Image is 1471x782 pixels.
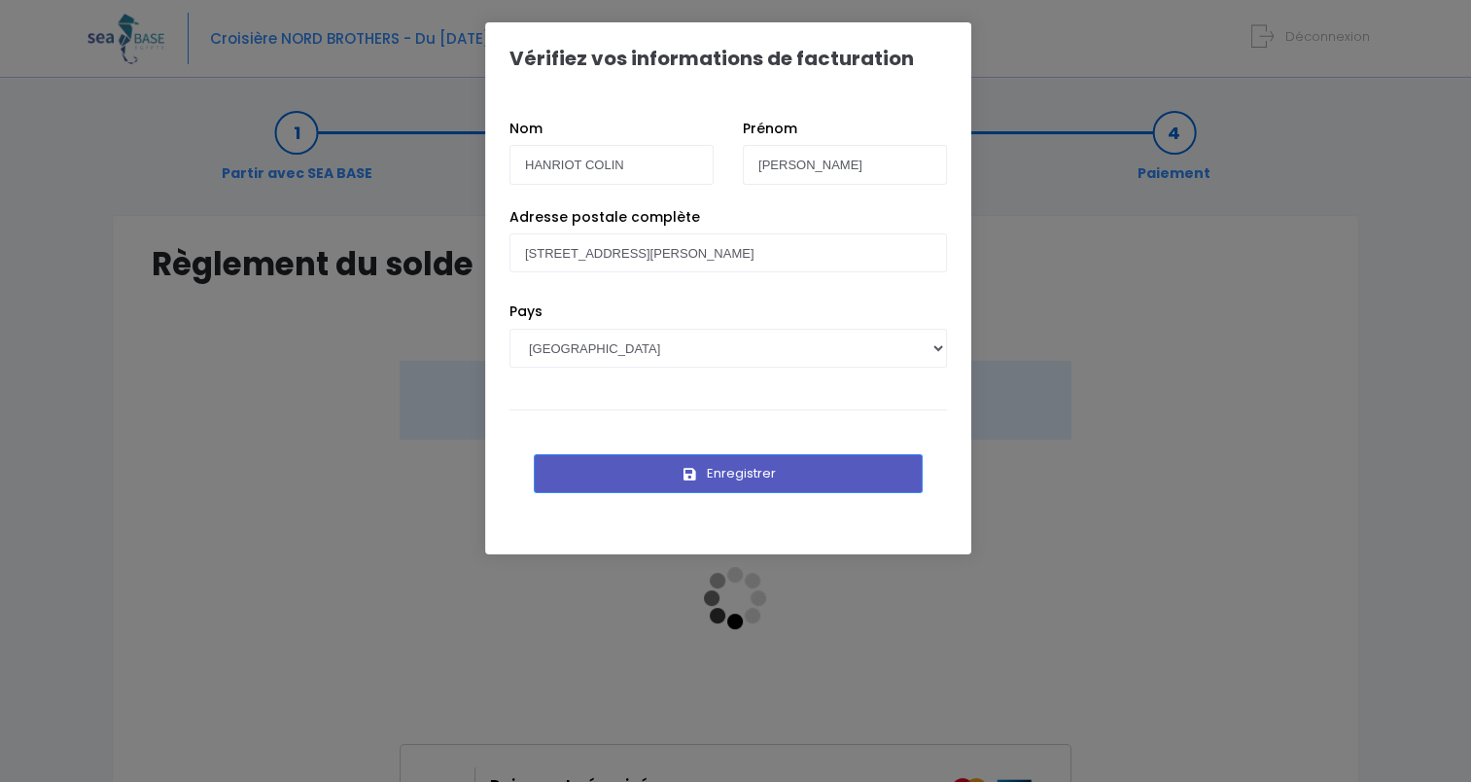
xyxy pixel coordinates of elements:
label: Adresse postale complète [509,207,700,228]
label: Pays [509,302,543,322]
button: Enregistrer [534,454,923,493]
label: Nom [509,119,543,139]
label: Prénom [743,119,797,139]
h1: Vérifiez vos informations de facturation [509,47,914,70]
